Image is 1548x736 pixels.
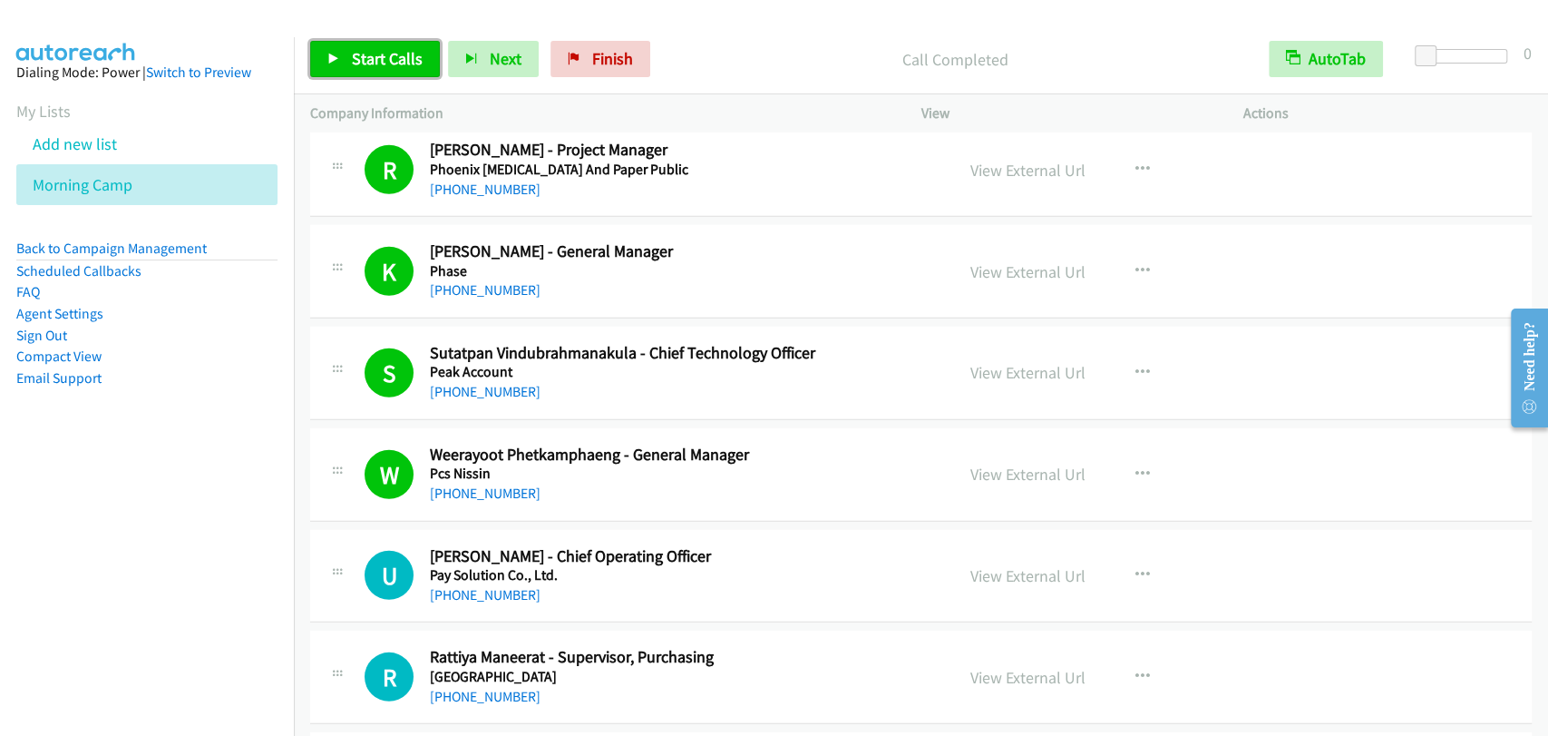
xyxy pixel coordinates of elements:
[430,647,930,668] h2: Rattiya Maneerat - Supervisor, Purchasing
[365,450,414,499] h1: W
[430,465,930,483] h5: Pcs Nissin
[16,101,71,122] a: My Lists
[430,586,540,604] a: [PHONE_NUMBER]
[33,133,117,154] a: Add new list
[365,551,414,600] div: The call is yet to be attempted
[448,41,539,77] button: Next
[16,240,207,257] a: Back to Campaign Management
[352,48,423,69] span: Start Calls
[970,261,1086,282] a: View External Url
[430,343,930,364] h2: Sutatpan Vindubrahmanakula - Chief Technology Officer
[970,565,1086,586] a: View External Url
[430,181,540,198] a: [PHONE_NUMBER]
[365,145,414,194] h1: R
[430,668,930,686] h5: [GEOGRAPHIC_DATA]
[430,546,930,567] h2: [PERSON_NAME] - Chief Operating Officer
[365,348,414,397] h1: S
[970,464,1086,485] a: View External Url
[16,348,102,365] a: Compact View
[430,445,930,466] h2: Weerayoot Phetkamphaeng - General Manager
[592,48,633,69] span: Finish
[310,41,440,77] a: Start Calls
[430,241,930,262] h2: [PERSON_NAME] - General Manager
[16,327,67,344] a: Sign Out
[16,262,141,280] a: Scheduled Callbacks
[1269,41,1383,77] button: AutoTab
[1496,296,1548,440] iframe: Resource Center
[675,47,1236,72] p: Call Completed
[430,262,930,280] h5: Phase
[365,247,414,296] h1: K
[430,281,540,299] a: [PHONE_NUMBER]
[430,485,540,502] a: [PHONE_NUMBER]
[1524,41,1532,65] div: 0
[430,161,930,179] h5: Phoenix [MEDICAL_DATA] And Paper Public
[146,64,251,81] a: Switch to Preview
[16,283,40,300] a: FAQ
[490,48,521,69] span: Next
[365,551,414,600] h1: U
[365,653,414,702] h1: R
[970,667,1086,688] a: View External Url
[550,41,650,77] a: Finish
[430,363,930,381] h5: Peak Account
[1242,103,1532,124] p: Actions
[970,362,1086,383] a: View External Url
[970,160,1086,181] a: View External Url
[310,103,889,124] p: Company Information
[430,383,540,400] a: [PHONE_NUMBER]
[365,653,414,702] div: The call is yet to be attempted
[16,305,103,322] a: Agent Settings
[16,62,277,83] div: Dialing Mode: Power |
[430,566,930,584] h5: Pay Solution Co., Ltd.
[921,103,1211,124] p: View
[430,140,930,161] h2: [PERSON_NAME] - Project Manager
[16,369,102,387] a: Email Support
[430,688,540,705] a: [PHONE_NUMBER]
[33,174,132,195] a: Morning Camp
